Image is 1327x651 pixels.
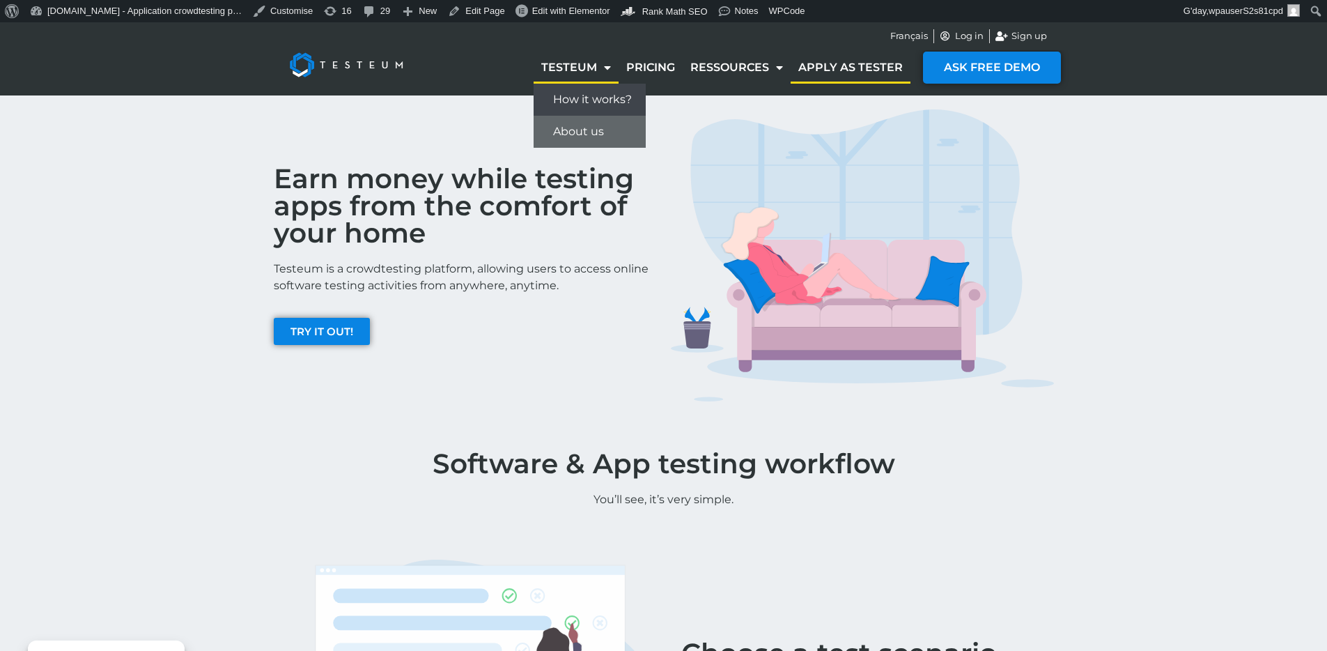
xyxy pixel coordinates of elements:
a: About us [534,116,646,148]
span: Log in [952,29,984,43]
span: ASK FREE DEMO [944,62,1040,73]
p: Testeum is a crowdtesting platform, allowing users to access online software testing activities f... [274,261,657,294]
span: TRY IT OUT! [290,326,353,337]
span: Sign up [1008,29,1047,43]
img: Testeum Logo - Application crowdtesting platform [274,37,419,93]
a: Log in [940,29,984,43]
span: Edit with Elementor [532,6,610,16]
a: Français [890,29,928,43]
a: Testeum [534,52,619,84]
span: wpauserS2s81cpd [1209,6,1283,16]
a: Sign up [995,29,1047,43]
p: You’ll see, it’s very simple. [267,491,1061,508]
nav: Menu [534,52,910,84]
a: TRY IT OUT! [274,318,370,345]
a: Ressources [683,52,791,84]
a: Apply as tester [791,52,910,84]
span: Rank Math SEO [642,6,708,17]
a: How it works? [534,84,646,116]
a: Pricing [619,52,683,84]
h2: Earn money while testing apps from the comfort of your home [274,165,657,247]
h1: Software & App testing workflow [267,450,1061,477]
a: ASK FREE DEMO [923,52,1061,84]
ul: Testeum [534,84,646,148]
img: TESTERS IMG 1 [671,109,1054,402]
